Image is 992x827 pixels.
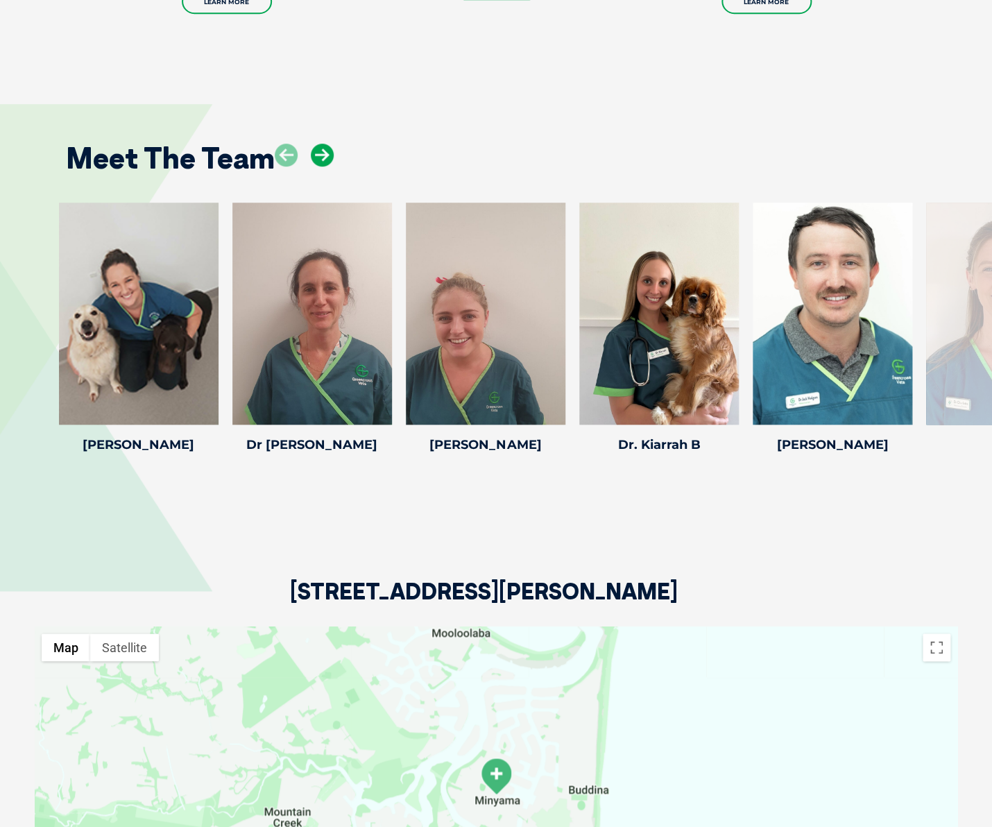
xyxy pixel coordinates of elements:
[923,633,950,661] button: Toggle fullscreen view
[406,438,565,451] h4: [PERSON_NAME]
[42,633,90,661] button: Show street map
[66,144,275,173] h2: Meet The Team
[232,438,392,451] h4: Dr [PERSON_NAME]
[579,438,739,451] h4: Dr. Kiarrah B
[290,580,678,626] h2: [STREET_ADDRESS][PERSON_NAME]
[59,438,219,451] h4: [PERSON_NAME]
[753,438,912,451] h4: [PERSON_NAME]
[90,633,159,661] button: Show satellite imagery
